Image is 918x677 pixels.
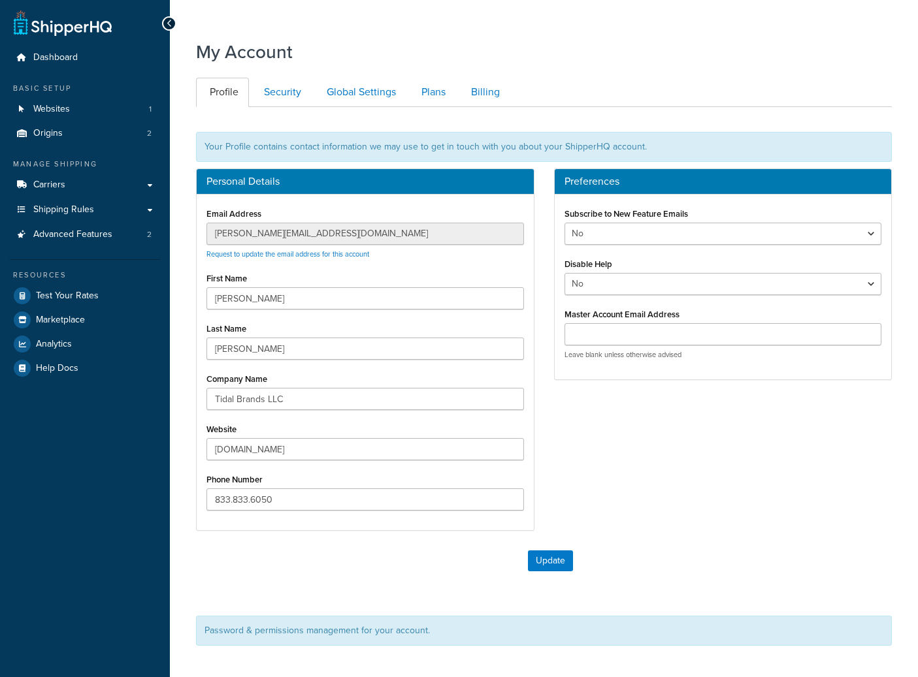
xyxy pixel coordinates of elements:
div: Basic Setup [10,83,160,94]
div: Password & permissions management for your account. [196,616,892,646]
span: 1 [149,104,152,115]
a: Billing [457,78,510,107]
span: Origins [33,128,63,139]
label: Master Account Email Address [565,309,680,319]
span: Shipping Rules [33,204,94,215]
span: Help Docs [36,363,78,374]
a: Carriers [10,173,160,197]
a: Analytics [10,332,160,356]
label: Email Address [206,209,261,219]
a: Origins 2 [10,121,160,146]
label: Last Name [206,324,246,334]
label: Disable Help [565,259,612,269]
span: Marketplace [36,315,85,326]
span: 2 [147,229,152,240]
label: Company Name [206,374,267,384]
a: Advanced Features 2 [10,223,160,247]
span: Advanced Features [33,229,112,240]
a: Request to update the email address for this account [206,249,369,259]
label: Subscribe to New Feature Emails [565,209,688,219]
a: ShipperHQ Home [14,10,112,36]
h3: Personal Details [206,176,524,187]
div: Manage Shipping [10,159,160,170]
span: 2 [147,128,152,139]
li: Origins [10,121,160,146]
label: First Name [206,274,247,283]
h3: Preferences [565,176,882,187]
div: Your Profile contains contact information we may use to get in touch with you about your ShipperH... [196,132,892,162]
label: Phone Number [206,475,263,484]
p: Leave blank unless otherwise advised [565,350,882,360]
span: Websites [33,104,70,115]
label: Website [206,424,237,434]
a: Security [250,78,312,107]
span: Analytics [36,339,72,350]
a: Plans [408,78,456,107]
li: Websites [10,97,160,121]
div: Resources [10,270,160,281]
a: Global Settings [313,78,406,107]
span: Carriers [33,180,65,191]
a: Shipping Rules [10,198,160,222]
button: Update [528,550,573,571]
a: Dashboard [10,46,160,70]
a: Marketplace [10,308,160,332]
a: Test Your Rates [10,284,160,307]
a: Help Docs [10,356,160,380]
span: Test Your Rates [36,291,99,302]
a: Profile [196,78,249,107]
a: Websites 1 [10,97,160,121]
span: Dashboard [33,52,78,63]
h1: My Account [196,39,293,65]
li: Advanced Features [10,223,160,247]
